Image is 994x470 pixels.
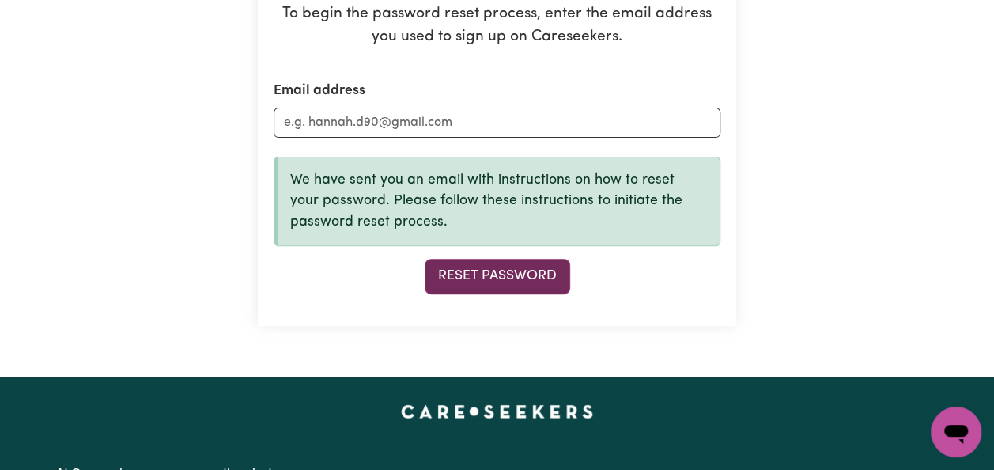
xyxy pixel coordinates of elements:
[274,108,720,138] input: e.g. hannah.d90@gmail.com
[290,170,707,233] p: We have sent you an email with instructions on how to reset your password. Please follow these in...
[274,81,365,101] label: Email address
[274,3,720,49] p: To begin the password reset process, enter the email address you used to sign up on Careseekers.
[425,259,570,294] button: Reset Password
[931,407,981,457] iframe: Button to launch messaging window
[401,405,593,418] a: Careseekers home page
